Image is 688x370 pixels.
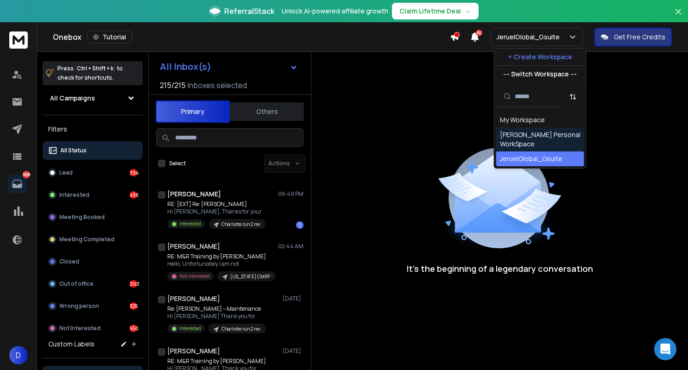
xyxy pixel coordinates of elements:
[160,62,211,71] h1: All Inbox(s)
[508,52,572,62] p: + Create Workspace
[53,31,450,44] div: Onebox
[497,32,563,42] p: JeruelGlobal_Gsuite
[87,31,132,44] button: Tutorial
[278,190,303,198] p: 06:49 PM
[8,175,26,193] a: 3908
[43,275,143,293] button: Out of office2143
[167,253,276,260] p: RE: M&R Training by [PERSON_NAME]
[167,189,221,199] h1: [PERSON_NAME]
[43,163,143,182] button: Lead394
[48,339,95,349] h3: Custom Labels
[188,80,247,91] h3: Inboxes selected
[130,280,137,288] div: 2143
[564,88,582,106] button: Sort by Sort A-Z
[278,243,303,250] p: 02:44 AM
[654,338,676,360] div: Open Intercom Messenger
[500,154,562,163] div: JeruelGlobal_Gsuite
[59,325,101,332] p: Not Interested
[167,294,220,303] h1: [PERSON_NAME]
[43,230,143,249] button: Meeting Completed
[57,64,123,82] p: Press to check for shortcuts.
[282,6,388,16] p: Unlock AI-powered affiliate growth
[9,346,28,364] button: D
[614,32,665,42] p: Get Free Credits
[283,295,303,302] p: [DATE]
[594,28,672,46] button: Get Free Credits
[494,49,586,65] button: + Create Workspace
[230,101,304,122] button: Others
[59,302,99,310] p: Wrong person
[392,3,479,19] button: Claim Lifetime Deal→
[130,325,137,332] div: 550
[230,273,270,280] p: [US_STATE] CMRP
[59,280,94,288] p: Out of office
[500,115,545,125] div: My Workspace
[167,313,266,320] p: Hi [PERSON_NAME] Thank you for
[43,208,143,226] button: Meeting Booked
[167,201,266,208] p: RE: [EXT] Re: [PERSON_NAME]
[130,169,137,176] div: 394
[503,69,577,79] p: --- Switch Workspace ---
[59,213,105,221] p: Meeting Booked
[23,171,30,178] p: 3908
[43,297,143,315] button: Wrong person325
[179,273,210,280] p: Not Interested
[59,236,114,243] p: Meeting Completed
[465,6,471,16] span: →
[50,94,95,103] h1: All Campaigns
[407,262,593,275] p: It’s the beginning of a legendary conversation
[167,260,276,268] p: Hello, Unfortunately I am not
[224,6,274,17] span: ReferralStack
[179,325,201,332] p: Interested
[160,80,186,91] span: 215 / 215
[167,305,266,313] p: Re: [PERSON_NAME] – Maintenance
[43,141,143,160] button: All Status
[43,186,143,204] button: Interested496
[167,357,267,365] p: RE: M&R Training by [PERSON_NAME]
[130,191,137,199] div: 496
[221,221,260,228] p: Charlotte run 2 rev
[60,147,87,154] p: All Status
[167,242,220,251] h1: [PERSON_NAME]
[59,169,73,176] p: Lead
[43,123,143,136] h3: Filters
[167,208,266,215] p: Hi [PERSON_NAME], Thanks for your
[296,221,303,229] div: 1
[476,30,482,36] span: 50
[167,346,220,356] h1: [PERSON_NAME]
[152,57,305,76] button: All Inbox(s)
[672,6,684,28] button: Close banner
[179,220,201,227] p: Interested
[169,160,186,167] label: Select
[43,319,143,338] button: Not Interested550
[43,252,143,271] button: Closed
[59,258,79,265] p: Closed
[43,89,143,107] button: All Campaigns
[76,63,115,74] span: Ctrl + Shift + k
[59,191,89,199] p: Interested
[221,326,260,332] p: Charlotte run 2 rev
[130,302,137,310] div: 325
[500,130,581,149] div: [PERSON_NAME] Personal WorkSpace
[156,100,230,123] button: Primary
[283,347,303,355] p: [DATE]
